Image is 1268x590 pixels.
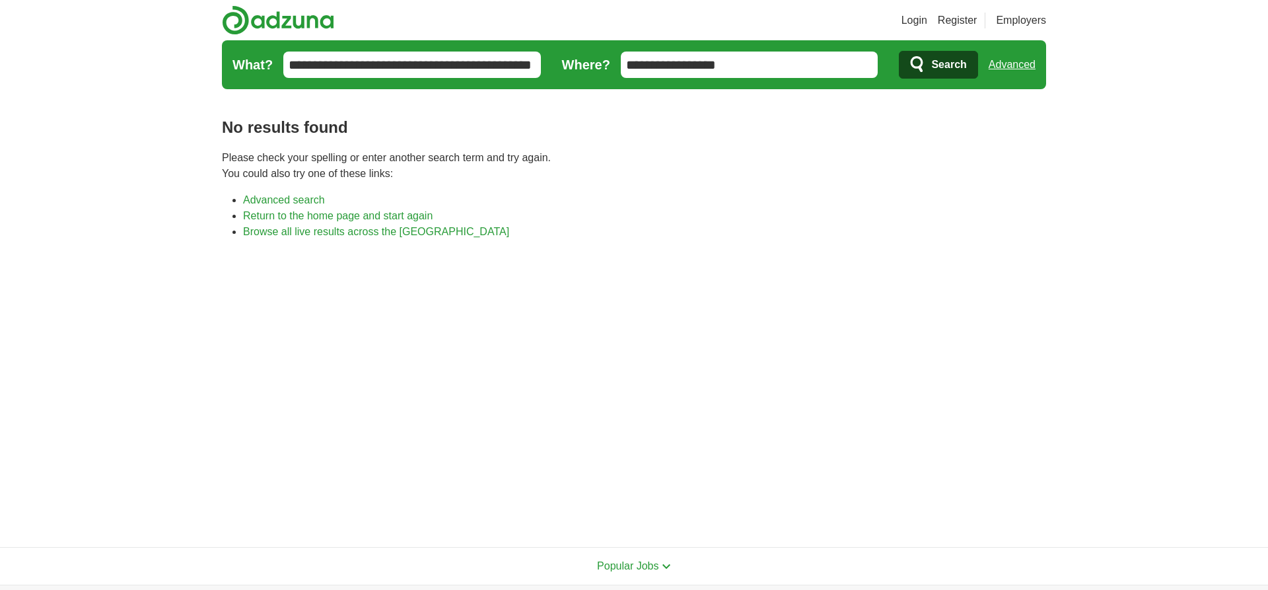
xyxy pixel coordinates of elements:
[562,55,610,75] label: Where?
[989,52,1036,78] a: Advanced
[232,55,273,75] label: What?
[996,13,1046,28] a: Employers
[899,51,977,79] button: Search
[222,250,1046,526] iframe: Ads by Google
[938,13,977,28] a: Register
[243,210,433,221] a: Return to the home page and start again
[222,150,1046,182] p: Please check your spelling or enter another search term and try again. You could also try one of ...
[662,564,671,570] img: toggle icon
[222,116,1046,139] h1: No results found
[597,560,658,572] span: Popular Jobs
[243,226,509,237] a: Browse all live results across the [GEOGRAPHIC_DATA]
[931,52,966,78] span: Search
[243,194,325,205] a: Advanced search
[901,13,927,28] a: Login
[222,5,334,35] img: Adzuna logo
